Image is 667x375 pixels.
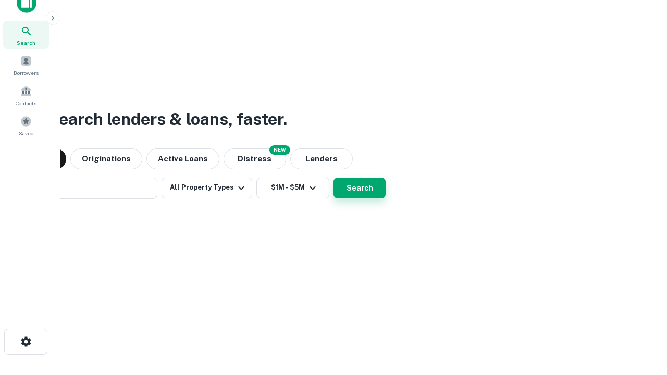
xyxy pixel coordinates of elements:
[47,107,287,132] h3: Search lenders & loans, faster.
[70,148,142,169] button: Originations
[333,178,386,198] button: Search
[146,148,219,169] button: Active Loans
[3,81,49,109] a: Contacts
[3,21,49,49] a: Search
[19,129,34,137] span: Saved
[224,148,286,169] button: Search distressed loans with lien and other non-mortgage details.
[17,39,35,47] span: Search
[256,178,329,198] button: $1M - $5M
[3,111,49,140] a: Saved
[162,178,252,198] button: All Property Types
[14,69,39,77] span: Borrowers
[3,51,49,79] a: Borrowers
[615,292,667,342] iframe: Chat Widget
[269,145,290,155] div: NEW
[16,99,36,107] span: Contacts
[290,148,353,169] button: Lenders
